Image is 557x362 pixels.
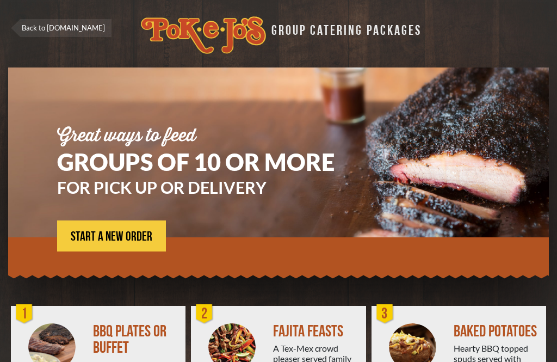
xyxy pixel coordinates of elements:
[57,179,522,195] h3: FOR PICK UP OR DELIVERY
[57,220,166,251] a: START A NEW ORDER
[194,303,215,325] div: 2
[374,303,396,325] div: 3
[273,323,357,340] div: FAJITA FEASTS
[93,323,177,356] div: BBQ PLATES OR BUFFET
[57,127,522,145] div: Great ways to feed
[71,230,152,243] span: START A NEW ORDER
[454,323,537,340] div: BAKED POTATOES
[57,150,522,174] h1: GROUPS OF 10 OR MORE
[14,303,35,325] div: 1
[141,16,266,54] img: logo.svg
[271,25,422,38] div: GROUP CATERING PACKAGES
[11,19,112,37] a: Back to [DOMAIN_NAME]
